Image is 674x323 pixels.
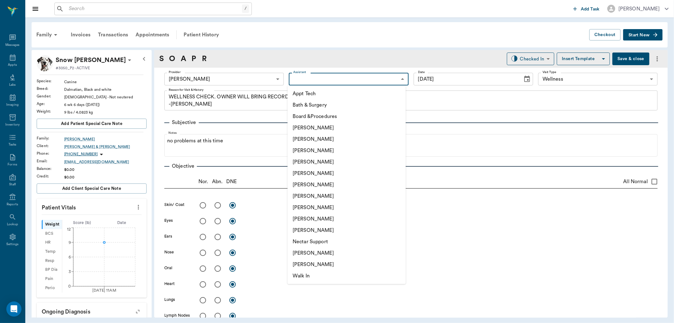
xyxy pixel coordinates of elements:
li: [PERSON_NAME] [288,156,406,168]
li: [PERSON_NAME] [288,213,406,225]
li: [PERSON_NAME] [288,168,406,179]
li: Board &Procedures [288,111,406,122]
li: [PERSON_NAME] [288,179,406,190]
li: Walk In [288,270,406,282]
li: [PERSON_NAME] [288,122,406,134]
li: [PERSON_NAME] [288,225,406,236]
li: Nectar Support [288,236,406,247]
li: Bath & Surgery [288,99,406,111]
li: [PERSON_NAME] [288,190,406,202]
li: [PERSON_NAME] [288,134,406,145]
li: [PERSON_NAME] [288,145,406,156]
li: [PERSON_NAME] [288,202,406,213]
li: Appt Tech [288,88,406,99]
li: [PERSON_NAME] [288,247,406,259]
li: [PERSON_NAME] [288,259,406,270]
div: Open Intercom Messenger [6,301,21,317]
